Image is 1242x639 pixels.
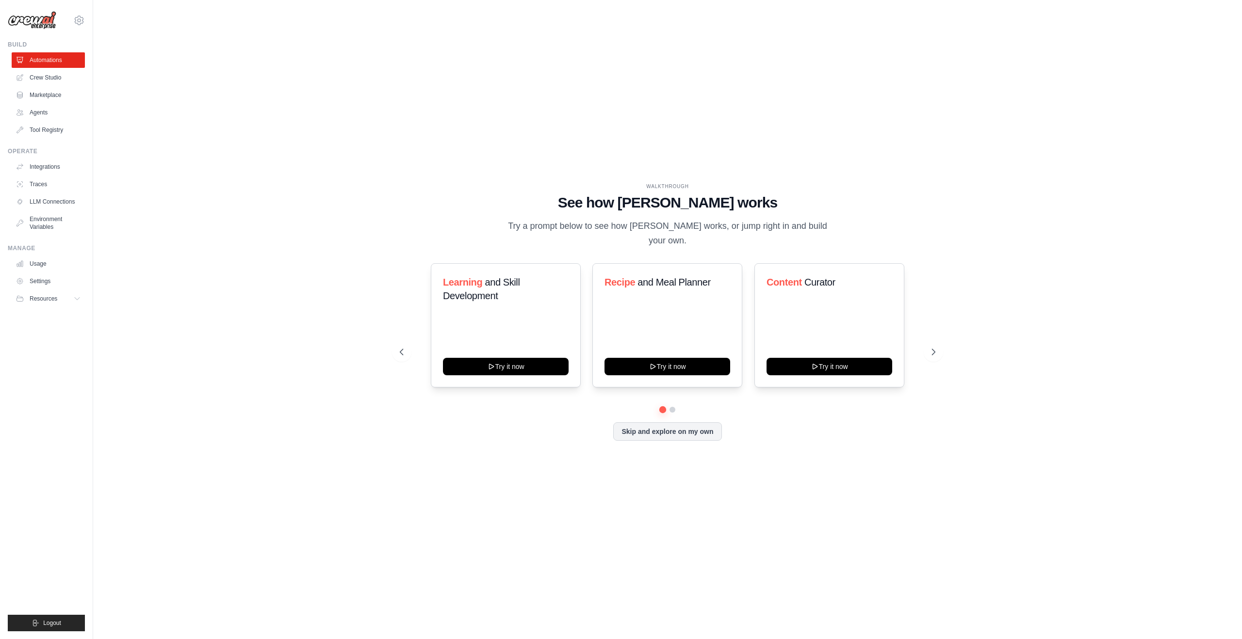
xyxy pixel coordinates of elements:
h1: See how [PERSON_NAME] works [400,194,935,211]
a: LLM Connections [12,194,85,209]
a: Crew Studio [12,70,85,85]
button: Resources [12,291,85,306]
a: Usage [12,256,85,272]
a: Automations [12,52,85,68]
button: Try it now [605,358,730,375]
a: Environment Variables [12,211,85,235]
span: and Skill Development [443,277,520,301]
a: Tool Registry [12,122,85,138]
button: Skip and explore on my own [613,422,721,441]
span: Recipe [605,277,635,288]
span: Logout [43,619,61,627]
a: Agents [12,105,85,120]
button: Logout [8,615,85,631]
a: Marketplace [12,87,85,103]
a: Integrations [12,159,85,175]
div: WALKTHROUGH [400,183,935,190]
span: and Meal Planner [638,277,711,288]
button: Try it now [443,358,569,375]
span: Curator [804,277,835,288]
span: Content [767,277,802,288]
a: Traces [12,176,85,192]
button: Try it now [767,358,892,375]
img: Logo [8,11,56,30]
p: Try a prompt below to see how [PERSON_NAME] works, or jump right in and build your own. [505,219,831,248]
span: Resources [30,295,57,303]
a: Settings [12,273,85,289]
span: Learning [443,277,482,288]
div: Build [8,41,85,48]
div: Manage [8,244,85,252]
div: Operate [8,147,85,155]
